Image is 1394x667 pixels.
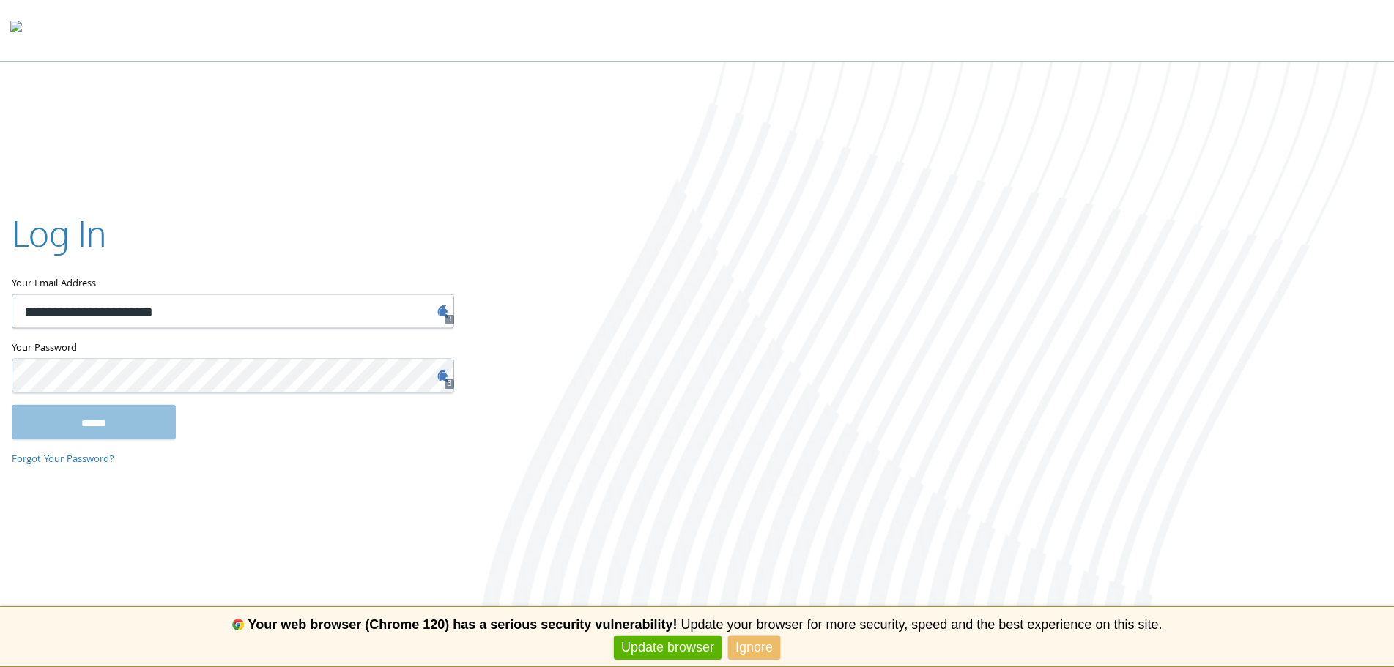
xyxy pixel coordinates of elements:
[728,636,780,660] a: Ignore
[614,636,722,660] a: Update browser
[12,452,114,468] a: Forgot Your Password?
[12,340,453,358] label: Your Password
[248,617,678,632] b: Your web browser (Chrome 120) has a serious security vulnerability!
[10,15,22,45] img: todyl-logo-dark.svg
[12,209,106,258] h2: Log In
[681,617,1162,632] span: Update your browser for more security, speed and the best experience on this site.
